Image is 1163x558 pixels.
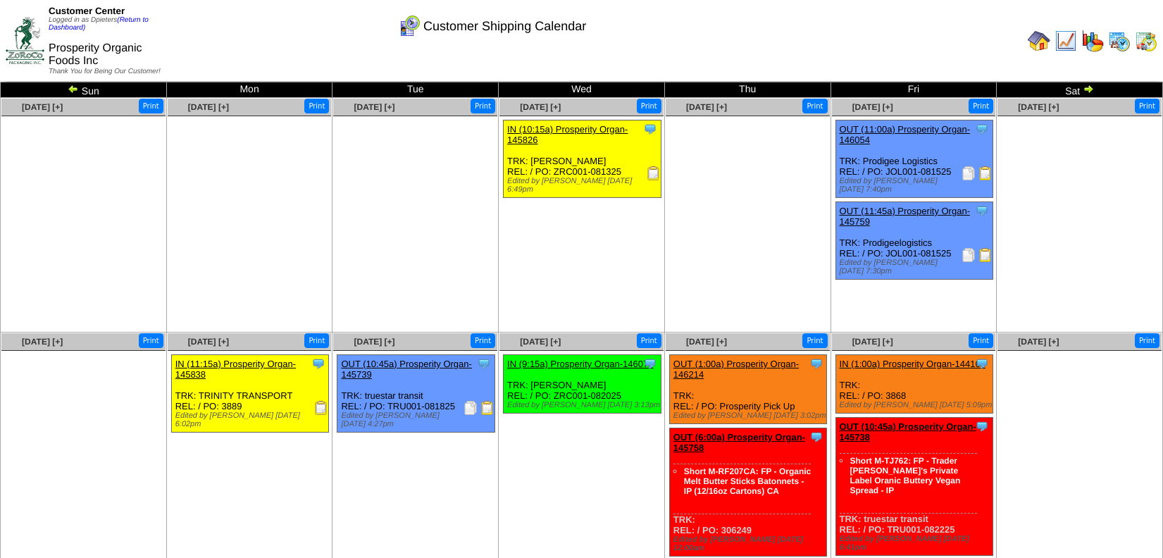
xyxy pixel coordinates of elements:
[49,68,161,75] span: Thank You for Being Our Customer!
[480,401,495,415] img: Bill of Lading
[49,16,149,32] a: (Return to Dashboard)
[840,421,976,442] a: OUT (10:45a) Prosperity Organ-145738
[852,337,893,347] a: [DATE] [+]
[188,102,229,112] span: [DATE] [+]
[637,333,661,348] button: Print
[139,99,163,113] button: Print
[341,411,494,428] div: Edited by [PERSON_NAME] [DATE] 4:27pm
[354,337,395,347] a: [DATE] [+]
[311,356,325,371] img: Tooltip
[850,456,961,495] a: Short M-TJ762: FP - Trader [PERSON_NAME]'s Private Label Oranic Buttery Vegan Spread - IP
[978,166,993,180] img: Bill of Lading
[354,102,395,112] a: [DATE] [+]
[637,99,661,113] button: Print
[464,401,478,415] img: Packing Slip
[975,356,989,371] img: Tooltip
[499,82,665,98] td: Wed
[471,99,495,113] button: Print
[337,355,495,433] div: TRK: truestar transit REL: / PO: TRU001-081825
[686,337,727,347] span: [DATE] [+]
[975,204,989,218] img: Tooltip
[423,19,586,34] span: Customer Shipping Calendar
[840,124,970,145] a: OUT (11:00a) Prosperity Organ-146054
[166,82,332,98] td: Mon
[647,166,661,180] img: Receiving Document
[68,83,79,94] img: arrowleft.gif
[471,333,495,348] button: Print
[840,535,993,552] div: Edited by [PERSON_NAME] [DATE] 6:41pm
[673,359,799,380] a: OUT (1:00a) Prosperity Organ-146214
[175,359,296,380] a: IN (11:15a) Prosperity Organ-145838
[969,99,993,113] button: Print
[507,359,653,369] a: IN (9:15a) Prosperity Organ-146079
[520,337,561,347] a: [DATE] [+]
[840,259,993,275] div: Edited by [PERSON_NAME] [DATE] 7:30pm
[504,355,661,414] div: TRK: [PERSON_NAME] REL: / PO: ZRC001-082025
[1028,30,1050,52] img: home.gif
[673,411,826,420] div: Edited by [PERSON_NAME] [DATE] 3:02pm
[22,337,63,347] a: [DATE] [+]
[507,401,660,409] div: Edited by [PERSON_NAME] [DATE] 3:13pm
[840,177,993,194] div: Edited by [PERSON_NAME] [DATE] 7:40pm
[664,82,831,98] td: Thu
[684,466,811,496] a: Short M-RF207CA: FP - Organic Melt Butter Sticks Batonnets - IP (12/16oz Cartons) CA
[304,99,329,113] button: Print
[22,102,63,112] a: [DATE] [+]
[802,333,827,348] button: Print
[520,102,561,112] a: [DATE] [+]
[835,355,993,414] div: TRK: REL: / PO: 3868
[673,432,805,453] a: OUT (6:00a) Prosperity Organ-145758
[314,401,328,415] img: Receiving Document
[1055,30,1077,52] img: line_graph.gif
[840,401,993,409] div: Edited by [PERSON_NAME] [DATE] 5:09pm
[304,333,329,348] button: Print
[809,430,823,444] img: Tooltip
[49,16,149,32] span: Logged in as Dpieters
[175,411,328,428] div: Edited by [PERSON_NAME] [DATE] 6:02pm
[978,248,993,262] img: Bill of Lading
[835,120,993,198] div: TRK: Prodigee Logistics REL: / PO: JOL001-081525
[507,177,660,194] div: Edited by [PERSON_NAME] [DATE] 6:49pm
[975,122,989,136] img: Tooltip
[1083,83,1094,94] img: arrowright.gif
[1081,30,1104,52] img: graph.gif
[643,356,657,371] img: Tooltip
[171,355,328,433] div: TRK: TRINITY TRANSPORT REL: / PO: 3889
[809,356,823,371] img: Tooltip
[840,206,970,227] a: OUT (11:45a) Prosperity Organ-145759
[188,337,229,347] a: [DATE] [+]
[997,82,1163,98] td: Sat
[1135,30,1157,52] img: calendarinout.gif
[1018,337,1059,347] a: [DATE] [+]
[1108,30,1131,52] img: calendarprod.gif
[341,359,471,380] a: OUT (10:45a) Prosperity Organ-145739
[802,99,827,113] button: Print
[1135,99,1159,113] button: Print
[139,333,163,348] button: Print
[962,166,976,180] img: Packing Slip
[852,102,893,112] a: [DATE] [+]
[49,42,142,67] span: Prosperity Organic Foods Inc
[969,333,993,348] button: Print
[669,355,826,424] div: TRK: REL: / PO: Prosperity Pick Up
[669,428,826,557] div: TRK: REL: / PO: 306249
[673,535,826,552] div: Edited by [PERSON_NAME] [DATE] 12:00am
[504,120,661,198] div: TRK: [PERSON_NAME] REL: / PO: ZRC001-081325
[1,82,167,98] td: Sun
[962,248,976,262] img: Packing Slip
[1018,102,1059,112] a: [DATE] [+]
[507,124,628,145] a: IN (10:15a) Prosperity Organ-145826
[477,356,491,371] img: Tooltip
[686,102,727,112] a: [DATE] [+]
